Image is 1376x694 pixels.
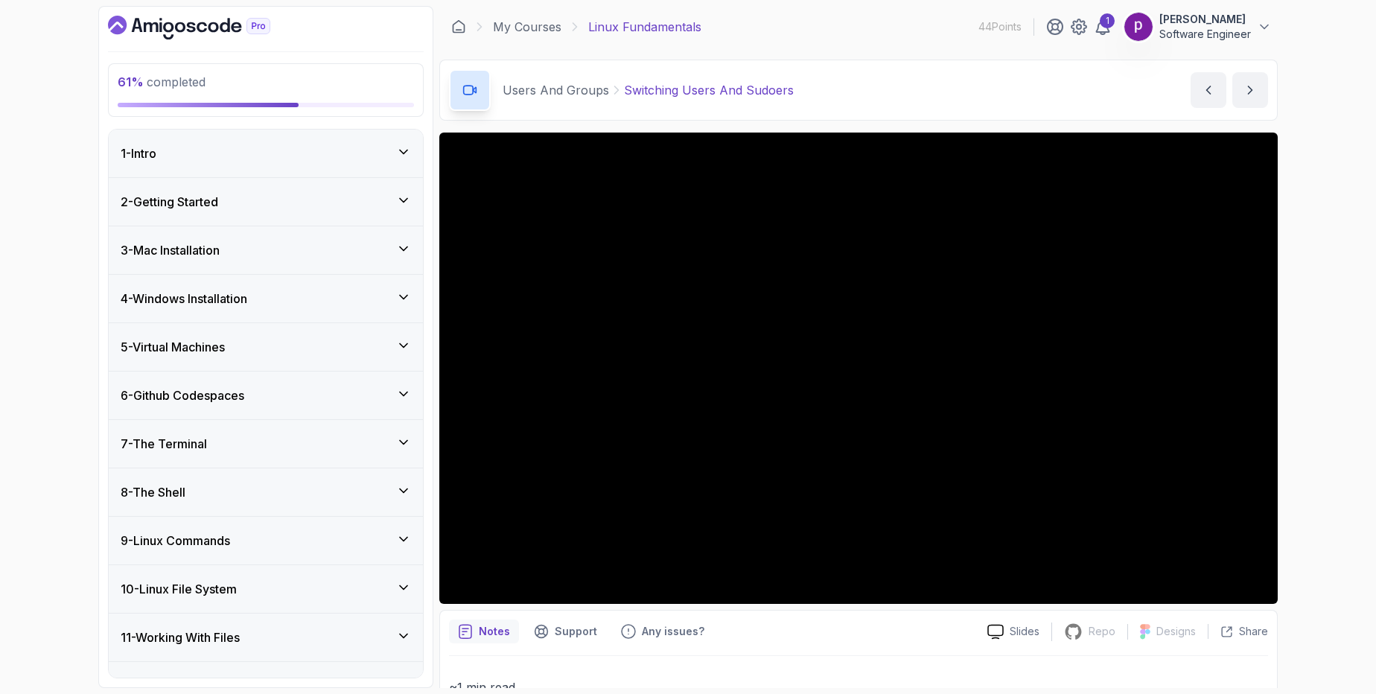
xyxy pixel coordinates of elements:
button: 9-Linux Commands [109,517,423,564]
p: Notes [479,624,510,639]
button: 10-Linux File System [109,565,423,613]
button: 11-Working With Files [109,614,423,661]
h3: 11 - Working With Files [121,628,240,646]
img: user profile image [1124,13,1153,41]
h3: 10 - Linux File System [121,580,237,598]
a: Dashboard [108,16,305,39]
div: 1 [1100,13,1115,28]
button: notes button [449,620,519,643]
p: Support [555,624,597,639]
button: Feedback button [612,620,713,643]
button: Support button [525,620,606,643]
p: Designs [1156,624,1196,639]
button: 3-Mac Installation [109,226,423,274]
h3: 1 - Intro [121,144,156,162]
a: Slides [975,624,1051,640]
button: 4-Windows Installation [109,275,423,322]
span: completed [118,74,206,89]
h3: 9 - Linux Commands [121,532,230,550]
h3: 4 - Windows Installation [121,290,247,308]
button: 5-Virtual Machines [109,323,423,371]
p: Repo [1089,624,1115,639]
button: 7-The Terminal [109,420,423,468]
iframe: 5 - Switching users and Sudoers [439,133,1278,604]
h3: 7 - The Terminal [121,435,207,453]
p: Share [1239,624,1268,639]
p: Any issues? [642,624,704,639]
button: 1-Intro [109,130,423,177]
h3: 5 - Virtual Machines [121,338,225,356]
h3: 8 - The Shell [121,483,185,501]
h3: 6 - Github Codespaces [121,386,244,404]
button: 6-Github Codespaces [109,372,423,419]
button: user profile image[PERSON_NAME]Software Engineer [1124,12,1272,42]
p: Software Engineer [1159,27,1251,42]
a: 1 [1094,18,1112,36]
a: My Courses [493,18,561,36]
p: Linux Fundamentals [588,18,701,36]
p: Users And Groups [503,81,609,99]
h3: 3 - Mac Installation [121,241,220,259]
p: Switching Users And Sudoers [624,81,794,99]
button: previous content [1191,72,1226,108]
button: Share [1208,624,1268,639]
a: Dashboard [451,19,466,34]
button: 8-The Shell [109,468,423,516]
p: 44 Points [978,19,1022,34]
p: [PERSON_NAME] [1159,12,1251,27]
button: 2-Getting Started [109,178,423,226]
p: Slides [1010,624,1039,639]
h3: 2 - Getting Started [121,193,218,211]
span: 61 % [118,74,144,89]
button: next content [1232,72,1268,108]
